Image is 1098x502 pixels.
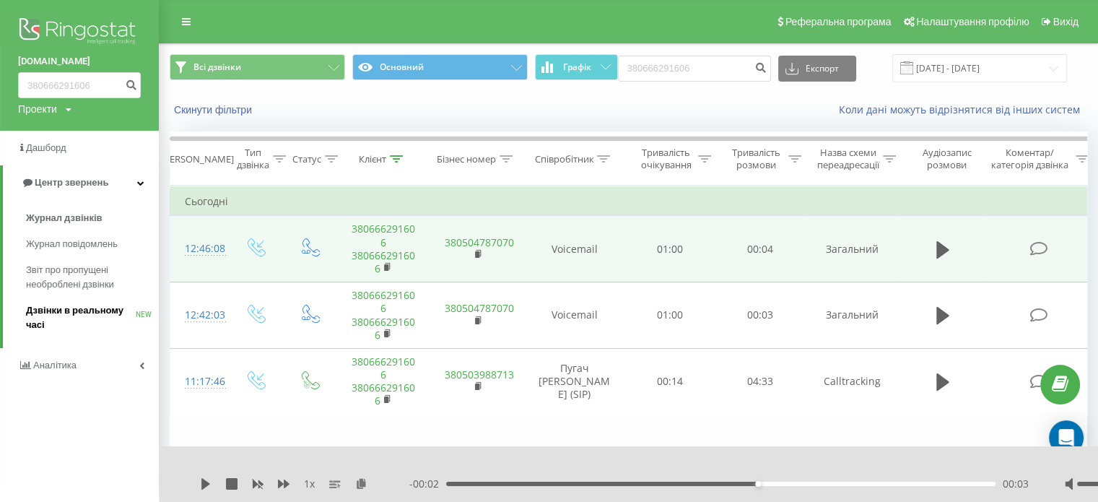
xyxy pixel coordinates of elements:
[535,54,618,80] button: Графік
[715,348,806,415] td: 04:33
[185,235,214,263] div: 12:46:08
[26,211,103,225] span: Журнал дзвінків
[161,153,234,165] div: [PERSON_NAME]
[170,187,1094,216] td: Сьогодні
[445,301,514,315] a: 380504787070
[806,282,899,349] td: Загальний
[445,235,514,249] a: 380504787070
[625,216,715,282] td: 01:00
[26,298,159,338] a: Дзвінки в реальному часіNEW
[26,205,159,231] a: Журнал дзвінків
[1003,477,1029,491] span: 00:03
[292,153,321,165] div: Статус
[637,147,694,171] div: Тривалість очікування
[625,282,715,349] td: 01:00
[755,481,761,487] div: Accessibility label
[563,62,591,72] span: Графік
[625,348,715,415] td: 00:14
[352,355,415,381] a: 380666291606
[352,54,528,80] button: Основний
[1053,16,1079,27] span: Вихід
[33,360,77,371] span: Аналiтика
[26,303,136,332] span: Дзвінки в реальному часі
[352,288,415,315] a: 380666291606
[817,147,879,171] div: Назва схеми переадресації
[35,177,108,188] span: Центр звернень
[18,14,141,51] img: Ringostat logo
[26,142,66,153] span: Дашборд
[193,61,241,73] span: Всі дзвінки
[18,54,141,69] a: [DOMAIN_NAME]
[409,477,446,491] span: - 00:02
[524,216,625,282] td: Voicemail
[618,56,771,82] input: Пошук за номером
[437,153,496,165] div: Бізнес номер
[778,56,856,82] button: Експорт
[352,381,415,407] a: 380666291606
[988,147,1072,171] div: Коментар/категорія дзвінка
[785,16,892,27] span: Реферальна програма
[185,368,214,396] div: 11:17:46
[352,248,415,275] a: 380666291606
[26,237,118,251] span: Журнал повідомлень
[524,348,625,415] td: Пугач [PERSON_NAME] (SIP)
[806,348,899,415] td: Calltracking
[18,72,141,98] input: Пошук за номером
[170,103,259,116] button: Скинути фільтри
[237,147,269,171] div: Тип дзвінка
[26,231,159,257] a: Журнал повідомлень
[524,282,625,349] td: Voicemail
[728,147,785,171] div: Тривалість розмови
[18,102,57,116] div: Проекти
[185,301,214,329] div: 12:42:03
[445,368,514,381] a: 380503988713
[715,216,806,282] td: 00:04
[534,153,593,165] div: Співробітник
[1049,420,1084,455] div: Open Intercom Messenger
[839,103,1087,116] a: Коли дані можуть відрізнятися вiд інших систем
[352,315,415,342] a: 380666291606
[304,477,315,491] span: 1 x
[806,216,899,282] td: Загальний
[3,165,159,200] a: Центр звернень
[916,16,1029,27] span: Налаштування профілю
[352,222,415,248] a: 380666291606
[912,147,982,171] div: Аудіозапис розмови
[359,153,386,165] div: Клієнт
[26,263,152,292] span: Звіт про пропущені необроблені дзвінки
[26,257,159,298] a: Звіт про пропущені необроблені дзвінки
[170,54,345,80] button: Всі дзвінки
[715,282,806,349] td: 00:03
